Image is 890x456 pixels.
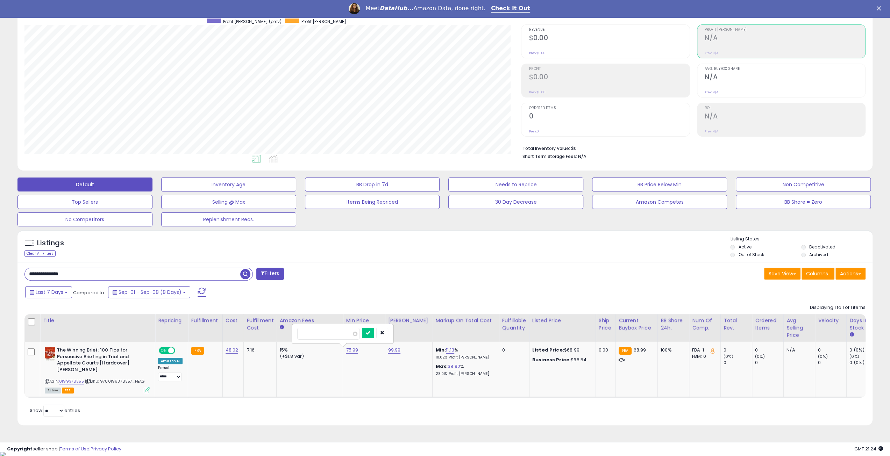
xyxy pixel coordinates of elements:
i: DataHub... [379,5,413,12]
img: 51zm2GGDmZL._SL40_.jpg [45,347,55,361]
th: The percentage added to the cost of goods (COGS) that forms the calculator for Min & Max prices. [433,314,499,342]
button: Non Competitive [736,178,871,191]
span: Columns [806,270,828,277]
span: Avg. Buybox Share [705,67,865,71]
span: Profit [PERSON_NAME] (prev) [223,19,282,24]
div: 100% [661,347,684,353]
button: BB Drop in 7d [305,178,440,191]
div: Ordered Items [755,317,781,332]
h5: Listings [37,238,64,248]
a: 0199378355 [59,378,84,384]
div: 0 [502,347,524,353]
button: Filters [256,268,284,280]
small: FBA [619,347,632,355]
span: All listings currently available for purchase on Amazon [45,388,61,393]
div: Ship Price [599,317,613,332]
a: 75.99 [346,347,358,354]
small: Amazon Fees. [279,324,284,331]
div: 0.00 [599,347,610,353]
div: 0 [818,360,846,366]
button: Needs to Reprice [448,178,583,191]
div: Fulfillment Cost [247,317,273,332]
div: FBA: 1 [692,347,715,353]
b: Listed Price: [532,347,564,353]
span: | SKU: 9780199378357_FBAG [85,378,144,384]
small: Prev: N/A [705,129,718,133]
a: 11.13 [446,347,454,354]
h2: $0.00 [529,73,689,82]
div: Markup on Total Cost [435,317,496,324]
div: Amazon AI [158,358,183,364]
small: Prev: N/A [705,90,718,94]
button: Items Being Repriced [305,195,440,209]
h2: N/A [705,34,865,43]
span: 68.99 [633,347,646,353]
div: 0 (0%) [849,347,878,353]
div: BB Share 24h. [661,317,686,332]
p: Listing States: [730,236,873,243]
b: The Winning Brief: 100 Tips for Persuasive Briefing in Trial and Appellate Courts [Hardcover] [PE... [57,347,142,375]
button: Selling @ Max [161,195,296,209]
span: ROI [705,106,865,110]
div: 7.16 [247,347,271,353]
button: Sep-01 - Sep-08 (8 Days) [108,286,190,298]
div: Avg Selling Price [786,317,812,339]
h2: N/A [705,112,865,122]
span: Ordered Items [529,106,689,110]
a: Check It Out [491,5,530,13]
h2: 0 [529,112,689,122]
div: N/A [786,347,810,353]
span: OFF [174,348,185,354]
button: BB Price Below Min [592,178,727,191]
div: Preset: [158,365,183,381]
small: Prev: N/A [705,51,718,55]
div: Fulfillable Quantity [502,317,526,332]
span: Show: entries [30,407,80,414]
button: Amazon Competes [592,195,727,209]
span: Revenue [529,28,689,32]
div: % [435,347,493,360]
div: 0 [724,360,752,366]
div: Displaying 1 to 1 of 1 items [810,304,866,311]
button: Default [17,178,152,191]
div: (+$1.8 var) [279,353,337,360]
a: 48.02 [226,347,238,354]
label: Out of Stock [738,252,764,258]
span: 2025-09-9 21:24 GMT [854,446,883,452]
li: $0 [522,144,860,152]
small: (0%) [724,354,733,359]
a: 38.92 [448,363,460,370]
span: Sep-01 - Sep-08 (8 Days) [119,289,181,296]
a: Terms of Use [60,446,90,452]
b: Short Term Storage Fees: [522,153,577,159]
button: 30 Day Decrease [448,195,583,209]
label: Archived [809,252,828,258]
span: Last 7 Days [36,289,63,296]
div: 0 [755,360,783,366]
div: Velocity [818,317,843,324]
strong: Copyright [7,446,33,452]
div: Min Price [346,317,382,324]
small: Prev: $0.00 [529,51,545,55]
div: FBM: 0 [692,353,715,360]
button: Actions [835,268,866,280]
small: FBA [191,347,204,355]
p: 28.01% Profit [PERSON_NAME] [435,371,493,376]
label: Deactivated [809,244,835,250]
button: Last 7 Days [25,286,72,298]
div: Fulfillment [191,317,219,324]
div: Title [43,317,152,324]
b: Max: [435,363,448,370]
button: Top Sellers [17,195,152,209]
small: (0%) [755,354,765,359]
span: FBA [62,388,74,393]
button: BB Share = Zero [736,195,871,209]
div: $65.54 [532,357,590,363]
div: Days In Stock [849,317,875,332]
div: 0 [818,347,846,353]
a: Privacy Policy [91,446,121,452]
div: Amazon Fees [279,317,340,324]
h2: N/A [705,73,865,82]
img: Profile image for Georgie [349,3,360,14]
b: Business Price: [532,356,571,363]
